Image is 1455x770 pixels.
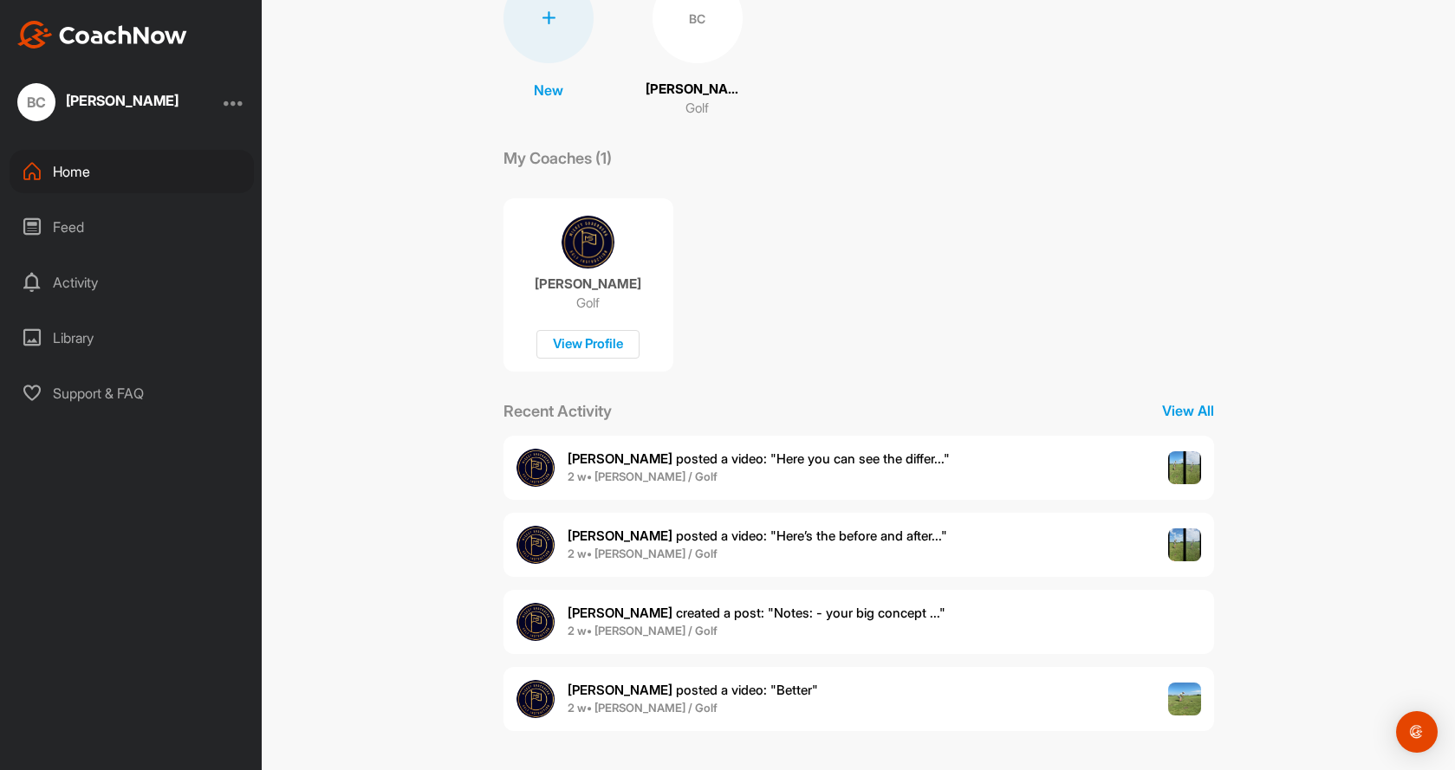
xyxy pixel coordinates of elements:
[568,682,672,698] b: [PERSON_NAME]
[534,80,563,100] p: New
[1162,400,1214,421] p: View All
[503,399,612,423] p: Recent Activity
[10,205,254,249] div: Feed
[568,682,818,698] span: posted a video : " Better "
[10,261,254,304] div: Activity
[1168,528,1201,561] img: post image
[685,99,709,119] p: Golf
[568,701,718,715] b: 2 w • [PERSON_NAME] / Golf
[516,449,555,487] img: user avatar
[568,527,672,544] b: [PERSON_NAME]
[536,330,640,359] div: View Profile
[568,527,947,544] span: posted a video : " Here’s the before and after... "
[1396,711,1438,753] div: Open Intercom Messenger
[568,624,718,637] b: 2 w • [PERSON_NAME] / Golf
[10,372,254,415] div: Support & FAQ
[568,605,672,621] b: [PERSON_NAME]
[17,83,55,121] div: BC
[10,316,254,359] div: Library
[568,450,950,467] span: posted a video : " Here you can see the differ... "
[576,294,600,312] p: Golf
[1168,683,1201,715] img: post image
[535,275,641,293] p: [PERSON_NAME]
[10,150,254,193] div: Home
[516,680,555,718] img: user avatar
[17,21,187,49] img: CoachNow
[562,216,614,269] img: coach avatar
[516,603,555,641] img: user avatar
[568,605,945,621] span: created a post : "Notes: - your big concept ..."
[568,469,718,483] b: 2 w • [PERSON_NAME] / Golf
[568,547,718,560] b: 2 w • [PERSON_NAME] / Golf
[516,526,555,564] img: user avatar
[66,94,179,107] div: [PERSON_NAME]
[646,80,750,100] p: [PERSON_NAME]
[1168,451,1201,484] img: post image
[568,450,672,467] b: [PERSON_NAME]
[503,146,612,170] p: My Coaches (1)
